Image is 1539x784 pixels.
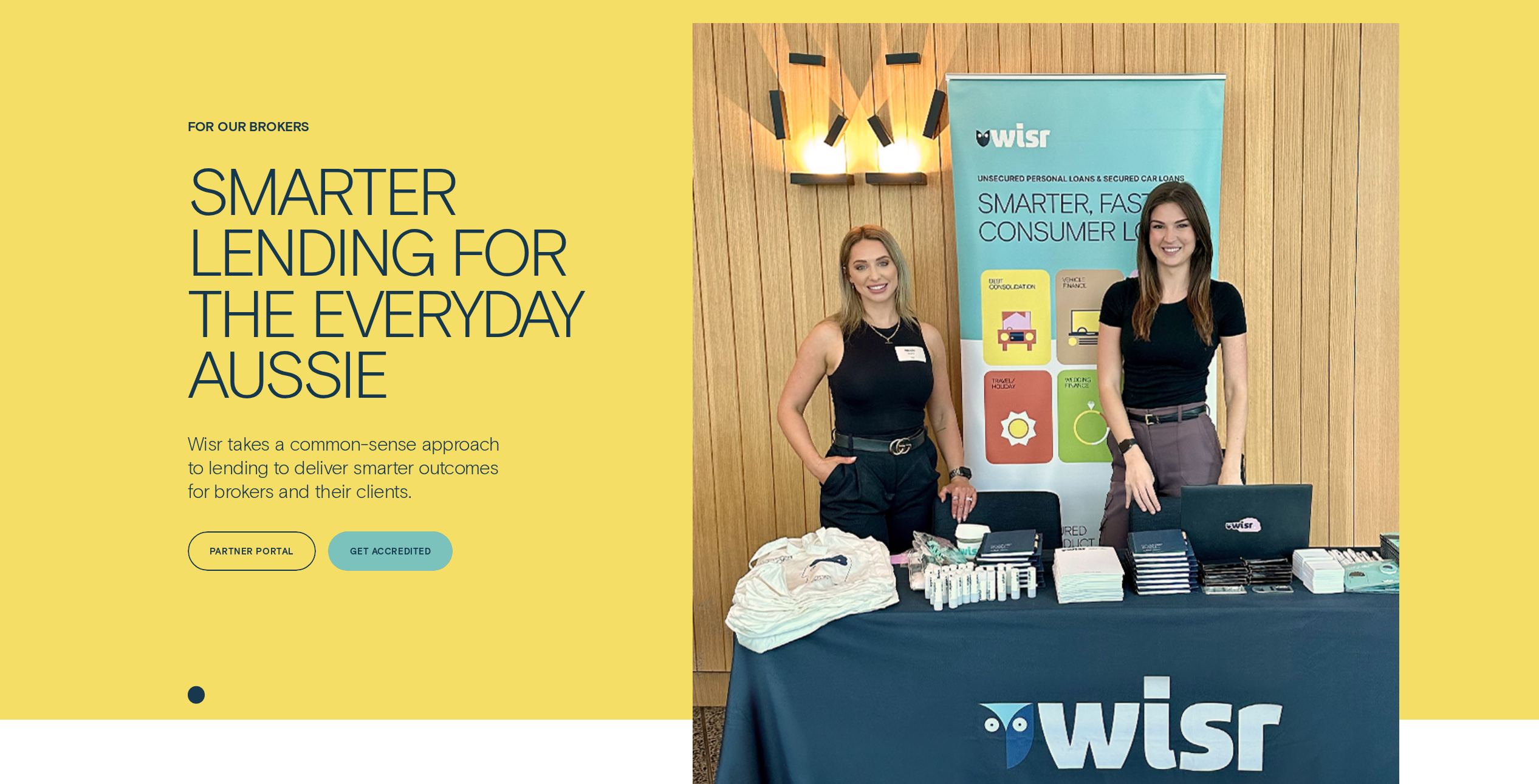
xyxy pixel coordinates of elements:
a: Get Accredited [328,531,453,571]
a: Partner Portal [188,531,316,571]
div: Aussie [188,341,388,402]
h1: For Our Brokers [188,118,583,159]
div: Smarter [188,159,456,219]
h4: Smarter lending for the everyday Aussie [188,159,583,403]
div: for [450,219,566,280]
div: the [188,281,295,341]
div: lending [188,219,435,280]
div: everyday [310,281,583,341]
p: Wisr takes a common-sense approach to lending to deliver smarter outcomes for brokers and their c... [188,431,567,502]
div: Get Accredited [350,548,431,556]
